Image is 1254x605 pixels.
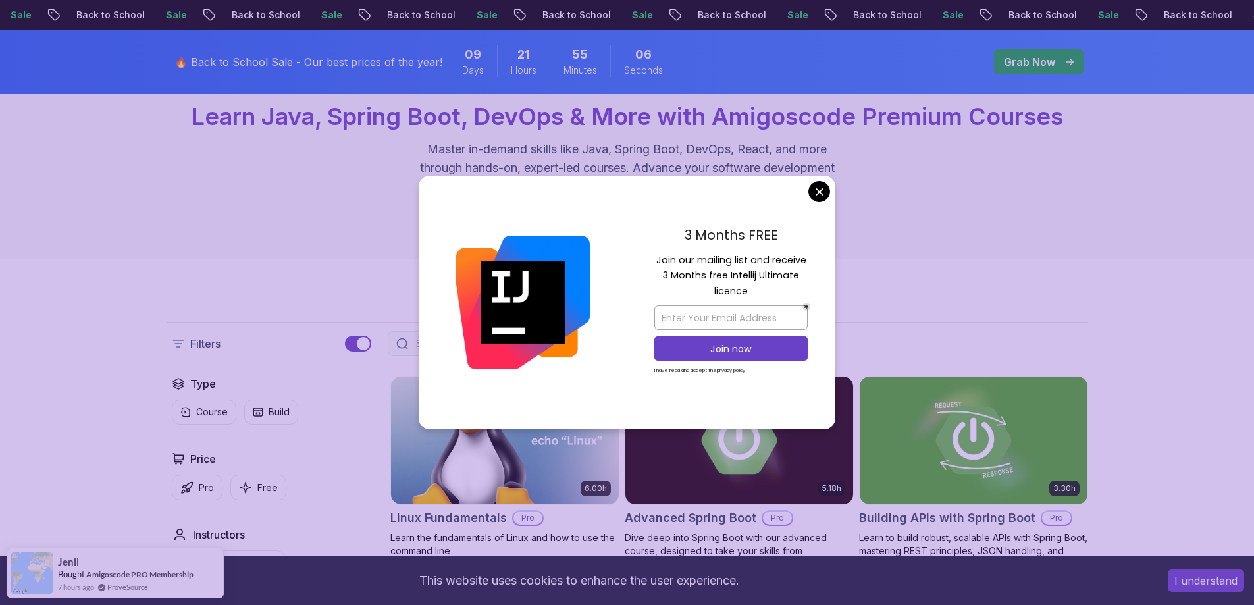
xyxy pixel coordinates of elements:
span: 7 hours ago [58,581,94,592]
img: Building APIs with Spring Boot card [860,377,1087,504]
p: Sale [295,9,337,22]
p: Pro [1042,512,1071,525]
span: Learn Java, Spring Boot, DevOps & More with Amigoscode Premium Courses [191,102,1063,131]
span: Days [462,64,484,77]
button: Course [172,400,236,425]
button: Free [230,475,286,500]
p: Back to School [982,9,1072,22]
span: 21 Hours [517,45,530,64]
p: Course [196,406,228,419]
img: provesource social proof notification image [11,552,53,594]
p: Back to School [50,9,140,22]
p: Master in-demand skills like Java, Spring Boot, DevOps, React, and more through hands-on, expert-... [406,140,849,196]
p: Back to School [671,9,761,22]
img: Advanced Spring Boot card [625,377,853,504]
button: Build [244,400,298,425]
p: Pro [513,512,542,525]
p: Filters [190,336,221,352]
h2: Instructors [193,527,245,542]
p: Back to School [361,9,450,22]
h2: Advanced Spring Boot [625,509,756,527]
p: 6.00h [585,483,607,494]
span: 55 Minutes [572,45,588,64]
span: Hours [511,64,536,77]
a: Building APIs with Spring Boot card3.30hBuilding APIs with Spring BootProLearn to build robust, s... [859,376,1088,571]
p: Sale [450,9,492,22]
p: Sale [1072,9,1114,22]
p: Sale [761,9,803,22]
p: Back to School [516,9,606,22]
span: Minutes [563,64,597,77]
h2: Linux Fundamentals [390,509,507,527]
h2: Building APIs with Spring Boot [859,509,1035,527]
p: Sale [140,9,182,22]
span: 9 Days [465,45,481,64]
p: Pro [763,512,792,525]
a: ProveSource [107,581,148,592]
span: 6 Seconds [635,45,652,64]
p: 5.18h [822,483,841,494]
p: Back to School [205,9,295,22]
p: Learn to build robust, scalable APIs with Spring Boot, mastering REST principles, JSON handling, ... [859,531,1088,571]
p: Free [257,481,278,494]
a: Amigoscode PRO Membership [86,569,194,579]
input: Search Java, React, Spring boot ... [413,337,695,350]
p: 3.30h [1053,483,1076,494]
span: Bought [58,569,85,579]
a: Linux Fundamentals card6.00hLinux FundamentalsProLearn the fundamentals of Linux and how to use t... [390,376,619,558]
div: This website uses cookies to enhance the user experience. [10,566,1148,595]
p: 🔥 Back to School Sale - Our best prices of the year! [174,54,442,70]
img: Linux Fundamentals card [391,377,619,504]
p: Back to School [1137,9,1227,22]
p: Sale [916,9,958,22]
h2: Type [190,376,216,392]
h2: Price [190,451,216,467]
p: Dive deep into Spring Boot with our advanced course, designed to take your skills from intermedia... [625,531,854,571]
p: Learn the fundamentals of Linux and how to use the command line [390,531,619,558]
p: Grab Now [1004,54,1055,70]
p: Back to School [827,9,916,22]
span: Seconds [624,64,663,77]
a: Advanced Spring Boot card5.18hAdvanced Spring BootProDive deep into Spring Boot with our advanced... [625,376,854,571]
button: Pro [172,475,222,500]
span: Jenil [58,556,79,567]
p: Build [269,406,290,419]
button: instructor img[PERSON_NAME] [172,550,285,579]
p: Sale [606,9,648,22]
p: Pro [199,481,214,494]
button: Accept cookies [1168,569,1244,592]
